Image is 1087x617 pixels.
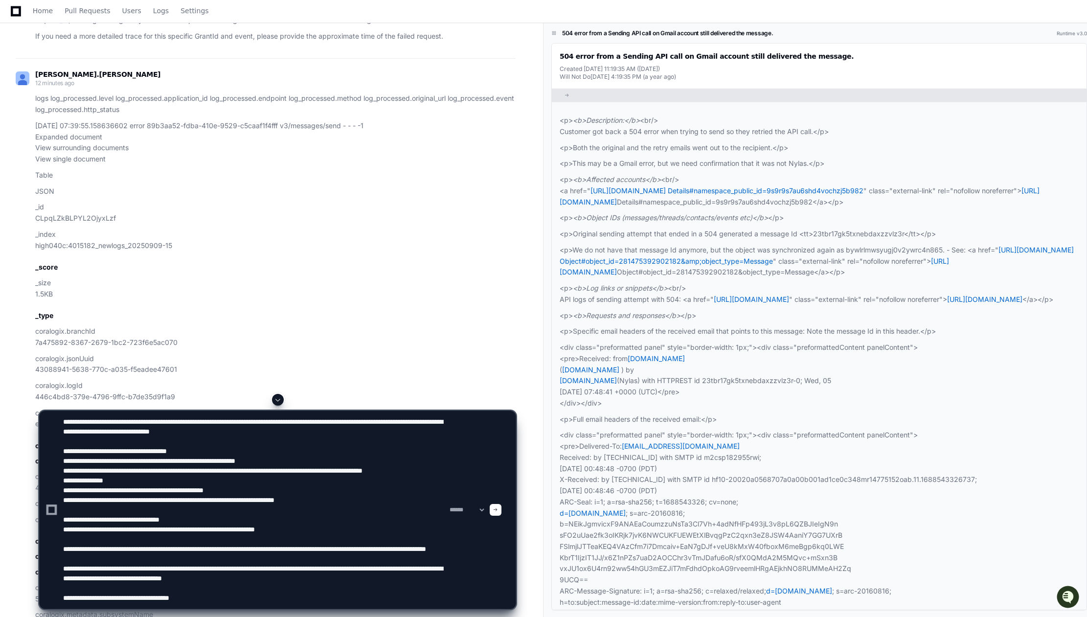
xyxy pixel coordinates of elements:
[560,246,1074,265] a: [URL][DOMAIN_NAME] Object#object_id=281475392902182&amp;object_type=Message
[35,380,516,403] p: coralogix.logId 446c4bd8-379e-4796-9ffc-b7de35d9f1a9
[560,174,1079,207] p: <p> <br/> <a href=" " class="external-link" rel="nofollow noreferrer"> Details#namespace_public_i...
[628,354,685,363] a: [DOMAIN_NAME]
[153,8,169,14] span: Logs
[33,8,53,14] span: Home
[573,213,768,222] em: <b>Object IDs (messages/threads/contacts/events etc)</b>
[35,93,516,115] p: logs log_processed.level log_processed.application_id log_processed.endpoint log_processed.method...
[35,311,516,320] h2: _type
[560,310,1079,321] p: <p> </p>
[35,326,516,348] p: coralogix.branchId 7a475892-8367-2679-1bc2-723f6e5ac070
[33,73,160,83] div: Start new chat
[590,73,676,80] span: [DATE] 4:19:35 PM (a year ago)
[69,102,118,110] a: Powered byPylon
[560,142,1079,154] p: <p>Both the original and the retry emails went out to the recipient.</p>
[573,175,661,183] em: <b>Affected accounts</b>
[560,51,1079,61] div: 504 error from a Sending API call on Gmail account still delivered the message.
[573,116,640,124] em: <b>Description:</b>
[560,283,1079,305] p: <p> <br/> API logs of sending attempt with 504: <a href=" " class="external-link" rel="nofollow n...
[97,103,118,110] span: Pylon
[35,31,516,42] p: If you need a more detailed trace for this specific GrantId and event, please provide the approxi...
[10,10,29,29] img: PlayerZero
[562,366,619,374] a: [DOMAIN_NAME]
[35,186,516,197] p: JSON
[560,229,1079,240] p: <p>Original sending attempt that ended in a 504 generated a message Id <tt>23tbr17gk5txnebdaxzzvl...
[35,120,516,165] p: [DATE] 07:39:55.158636602 error 89b3aa52-fdba-410e-9529-c5caaf1f4fff v3/messages/send - - - -1 Ex...
[573,284,668,292] em: <b>Log links or snippets</b>
[122,8,141,14] span: Users
[560,65,1079,73] div: Created [DATE] 11:19:35 AM ([DATE])
[560,326,1079,337] p: <p>Specific email headers of the received email that points to this message: Note the message Id ...
[560,186,1040,206] a: [URL][DOMAIN_NAME]
[35,202,516,224] p: _id CLpqLZkBLPYL2OjyxLzf
[560,376,617,385] a: [DOMAIN_NAME]
[35,353,516,376] p: coralogix.jsonUuid 43088941-5638-770c-a035-f5eadee47601
[1057,30,1087,37] div: Runtime v3.0
[560,212,1079,224] p: <p> </p>
[10,73,27,91] img: 1756235613930-3d25f9e4-fa56-45dd-b3ad-e072dfbd1548
[560,73,1079,81] div: Will Not Do
[35,170,516,181] p: Table
[35,70,160,78] span: [PERSON_NAME].[PERSON_NAME]
[166,76,178,88] button: Start new chat
[714,295,789,303] a: [URL][DOMAIN_NAME]
[947,295,1022,303] a: [URL][DOMAIN_NAME]
[35,262,516,272] h2: _score
[573,311,680,320] em: <b>Requests and responses</b>
[10,39,178,55] div: Welcome
[181,8,208,14] span: Settings
[560,158,1079,169] p: <p>This may be a Gmail error, but we need confirmation that it was not Nylas.</p>
[560,245,1079,278] p: <p>We do not have that message Id anymore, but the object was synchronized again as bywlrlmwsyugj...
[35,277,516,300] p: _size 1.5KB
[35,229,516,251] p: _index high040c:4015182_newlogs_20250909-15
[560,342,1079,409] p: <div class="preformatted panel" style="border-width: 1px;"><div class="preformattedContent panelC...
[1056,585,1082,611] iframe: Open customer support
[16,71,29,85] img: ALV-UjU-Uivu_cc8zlDcn2c9MNEgVYayUocKx0gHV_Yy_SMunaAAd7JZxK5fgww1Mi-cdUJK5q-hvUHnPErhbMG5W0ta4bF9-...
[590,186,863,195] a: [URL][DOMAIN_NAME] Details#namespace_public_id=9s9r9s7au6shd4vochzj5b982
[33,83,142,91] div: We're offline, but we'll be back soon!
[35,79,74,87] span: 12 minutes ago
[560,115,1079,137] p: <p> <br/> Customer got back a 504 error when trying to send so they retried the API call.</p>
[562,29,773,37] h1: 504 error from a Sending API call on Gmail account still delivered the message.
[65,8,110,14] span: Pull Requests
